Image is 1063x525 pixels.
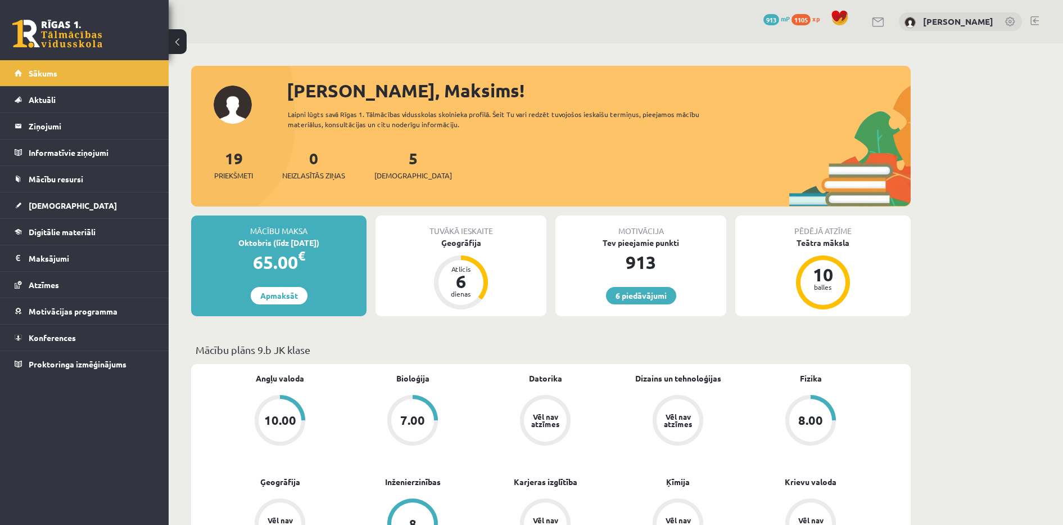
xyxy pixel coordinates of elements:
legend: Maksājumi [29,245,155,271]
a: 8.00 [744,395,877,448]
div: Tuvākā ieskaite [376,216,546,237]
a: 10.00 [214,395,346,448]
a: Angļu valoda [256,373,304,384]
div: balles [806,284,840,290]
legend: Ziņojumi [29,113,155,139]
span: xp [812,14,820,23]
span: Motivācijas programma [29,306,117,316]
span: Proktoringa izmēģinājums [29,359,126,369]
span: mP [781,14,790,23]
p: Mācību plāns 9.b JK klase [196,342,906,357]
a: Mācību resursi [15,166,155,192]
a: Motivācijas programma [15,298,155,324]
img: Maksims Nevedomijs [904,17,916,28]
a: 6 piedāvājumi [606,287,676,304]
div: Mācību maksa [191,216,367,237]
a: Vēl nav atzīmes [612,395,744,448]
a: Digitālie materiāli [15,219,155,245]
div: Laipni lūgts savā Rīgas 1. Tālmācības vidusskolas skolnieka profilā. Šeit Tu vari redzēt tuvojošo... [288,109,720,129]
a: 0Neizlasītās ziņas [282,148,345,181]
span: Neizlasītās ziņas [282,170,345,181]
a: Aktuāli [15,87,155,113]
div: Tev pieejamie punkti [555,237,726,249]
div: 10 [806,266,840,284]
span: € [298,248,305,264]
a: Bioloģija [396,373,429,384]
a: 913 mP [763,14,790,23]
div: 65.00 [191,249,367,276]
div: Ģeogrāfija [376,237,546,249]
a: Vēl nav atzīmes [479,395,612,448]
span: 913 [763,14,779,25]
span: Digitālie materiāli [29,227,96,237]
div: 913 [555,249,726,276]
a: [PERSON_NAME] [923,16,993,27]
a: Konferences [15,325,155,351]
div: Atlicis [444,266,478,272]
a: Apmaksāt [251,287,307,304]
div: Teātra māksla [735,237,911,249]
span: Konferences [29,333,76,343]
div: 7.00 [400,414,425,427]
a: Inženierzinības [385,476,441,488]
a: 1105 xp [791,14,825,23]
a: [DEMOGRAPHIC_DATA] [15,192,155,218]
a: Ziņojumi [15,113,155,139]
legend: Informatīvie ziņojumi [29,140,155,165]
a: Ķīmija [666,476,690,488]
a: 5[DEMOGRAPHIC_DATA] [374,148,452,181]
a: Maksājumi [15,245,155,271]
div: Pēdējā atzīme [735,216,911,237]
div: 8.00 [798,414,823,427]
div: Vēl nav atzīmes [662,413,694,428]
div: [PERSON_NAME], Maksims! [287,77,911,104]
a: Informatīvie ziņojumi [15,140,155,165]
div: 10.00 [264,414,296,427]
a: Dizains un tehnoloģijas [635,373,721,384]
div: Motivācija [555,216,726,237]
span: Priekšmeti [214,170,253,181]
a: Ģeogrāfija Atlicis 6 dienas [376,237,546,311]
a: 19Priekšmeti [214,148,253,181]
div: dienas [444,290,478,297]
span: [DEMOGRAPHIC_DATA] [29,200,117,210]
a: 7.00 [346,395,479,448]
span: Atzīmes [29,280,59,290]
a: Fizika [800,373,822,384]
a: Ģeogrāfija [260,476,300,488]
span: Aktuāli [29,95,56,105]
div: Oktobris (līdz [DATE]) [191,237,367,249]
span: 1105 [791,14,811,25]
a: Karjeras izglītība [514,476,577,488]
span: [DEMOGRAPHIC_DATA] [374,170,452,181]
div: 6 [444,272,478,290]
span: Sākums [29,68,57,78]
a: Proktoringa izmēģinājums [15,351,155,377]
a: Sākums [15,60,155,86]
div: Vēl nav atzīmes [530,413,561,428]
span: Mācību resursi [29,174,83,184]
a: Atzīmes [15,272,155,298]
a: Datorika [529,373,562,384]
a: Rīgas 1. Tālmācības vidusskola [12,20,102,48]
a: Teātra māksla 10 balles [735,237,911,311]
a: Krievu valoda [785,476,836,488]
